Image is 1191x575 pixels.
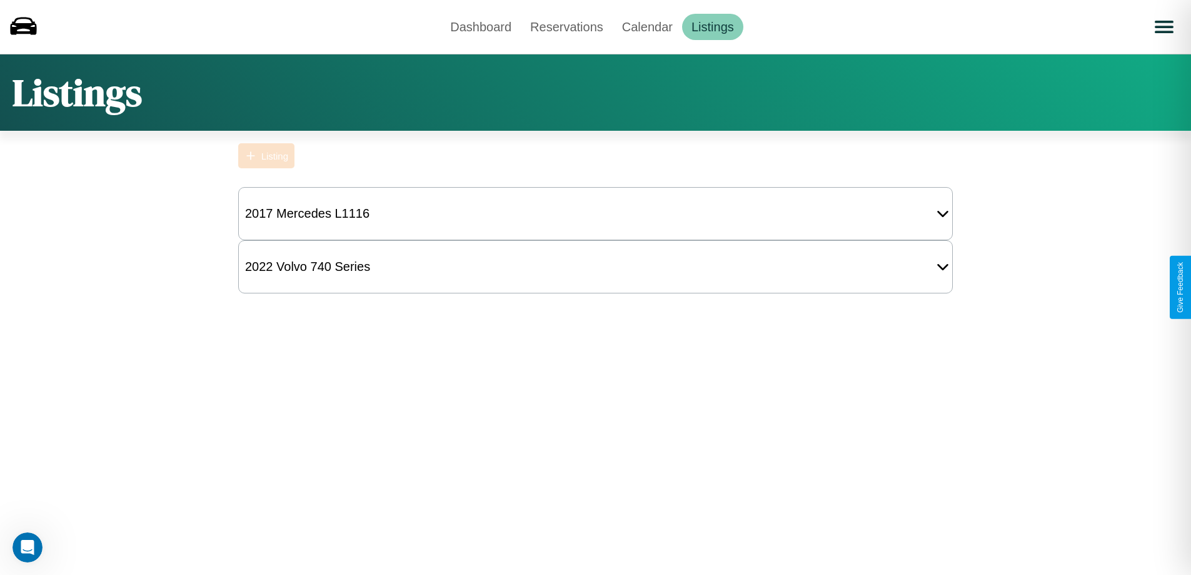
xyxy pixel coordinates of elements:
[261,151,288,161] div: Listing
[1147,9,1182,44] button: Open menu
[13,532,43,562] iframe: Intercom live chat
[13,67,142,118] h1: Listings
[441,14,521,40] a: Dashboard
[521,14,613,40] a: Reservations
[1176,262,1185,313] div: Give Feedback
[613,14,682,40] a: Calendar
[239,253,376,280] div: 2022 Volvo 740 Series
[238,143,294,168] button: Listing
[239,200,376,227] div: 2017 Mercedes L1116
[682,14,743,40] a: Listings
